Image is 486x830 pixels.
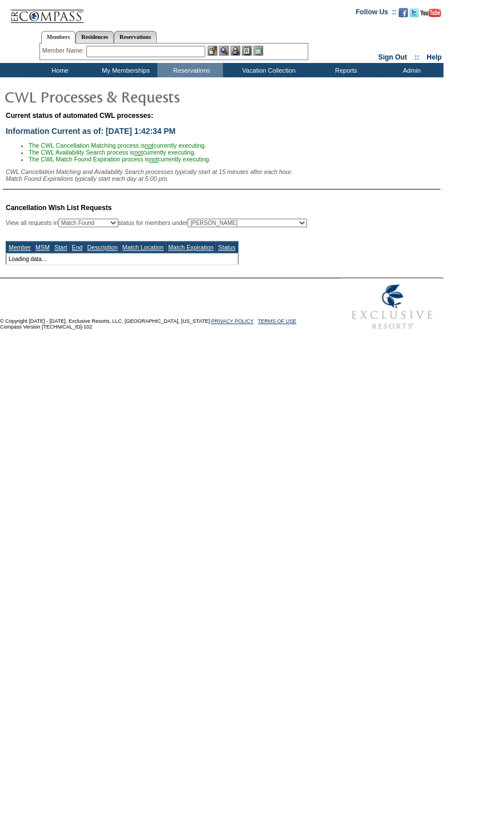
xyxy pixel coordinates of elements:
[409,8,419,17] img: Follow us on Twitter
[168,244,213,251] a: Match Expiration
[399,11,408,18] a: Become our fan on Facebook
[427,53,441,61] a: Help
[223,63,312,77] td: Vacation Collection
[145,142,153,149] u: not
[87,244,117,251] a: Description
[71,244,82,251] a: End
[29,142,206,149] span: The CWL Cancellation Matching process is currently executing.
[6,112,153,120] span: Current status of automated CWL processes:
[29,156,210,163] span: The CWL Match Found Expiration process is currently executing.
[157,63,223,77] td: Reservations
[253,46,263,56] img: b_calculator.gif
[218,244,235,251] a: Status
[356,7,396,21] td: Follow Us ::
[75,31,114,43] a: Residences
[230,46,240,56] img: Impersonate
[35,244,50,251] a: MSM
[42,46,86,56] div: Member Name:
[29,149,196,156] span: The CWL Availability Search process is currently executing.
[415,53,419,61] span: ::
[258,318,297,324] a: TERMS OF USE
[377,63,443,77] td: Admin
[114,31,157,43] a: Reservations
[420,11,441,18] a: Subscribe to our YouTube Channel
[149,156,158,163] u: not
[122,244,164,251] a: Match Location
[91,63,157,77] td: My Memberships
[26,63,91,77] td: Home
[312,63,377,77] td: Reports
[6,168,440,182] div: CWL Cancellation Matching and Availability Search processes typically start at 15 minutes after e...
[6,204,111,212] span: Cancellation Wish List Requests
[420,9,441,17] img: Subscribe to our YouTube Channel
[211,318,253,324] a: PRIVACY POLICY
[41,31,76,44] a: Members
[378,53,407,61] a: Sign Out
[6,127,176,136] span: Information Current as of: [DATE] 1:42:34 PM
[54,244,67,251] a: Start
[9,244,31,251] a: Member
[6,219,307,227] div: View all requests in status for members under
[219,46,229,56] img: View
[134,149,143,156] u: not
[6,254,238,265] td: Loading data...
[399,8,408,17] img: Become our fan on Facebook
[341,278,443,335] img: Exclusive Resorts
[242,46,252,56] img: Reservations
[208,46,217,56] img: b_edit.gif
[409,11,419,18] a: Follow us on Twitter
